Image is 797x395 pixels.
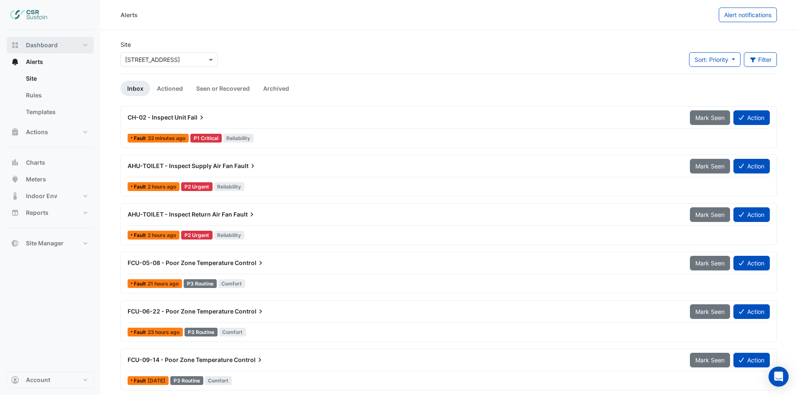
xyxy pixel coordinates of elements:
div: P1 Critical [190,134,222,143]
app-icon: Charts [11,158,19,167]
span: Fault [134,233,148,238]
span: Reliability [223,134,254,143]
button: Site Manager [7,235,94,252]
button: Mark Seen [690,110,730,125]
button: Meters [7,171,94,188]
button: Filter [744,52,777,67]
app-icon: Dashboard [11,41,19,49]
button: Action [733,256,770,270]
a: Seen or Recovered [190,81,256,96]
span: Mark Seen [695,308,725,315]
span: Control [234,356,264,364]
button: Alerts [7,54,94,70]
span: Mark Seen [695,114,725,121]
span: Fault [233,210,256,219]
a: Rules [19,87,94,104]
span: AHU-TOILET - Inspect Supply Air Fan [128,162,233,169]
span: Tue 14-Oct-2025 08:15 BST [148,135,185,141]
a: Actioned [150,81,190,96]
button: Action [733,110,770,125]
button: Mark Seen [690,304,730,319]
button: Mark Seen [690,353,730,367]
button: Account [7,372,94,388]
span: Control [235,259,265,267]
span: Fault [134,378,148,383]
span: CH-02 - Inspect Unit [128,114,186,121]
span: Mark Seen [695,260,725,267]
span: Fail [187,113,206,122]
span: Reliability [214,182,245,191]
button: Action [733,207,770,222]
app-icon: Site Manager [11,239,19,247]
button: Charts [7,154,94,171]
span: Reliability [214,231,245,240]
app-icon: Indoor Env [11,192,19,200]
button: Alert notifications [719,8,777,22]
button: Mark Seen [690,207,730,222]
span: Control [235,307,265,316]
span: Mark Seen [695,163,725,170]
span: Alert notifications [724,11,771,18]
button: Mark Seen [690,256,730,270]
span: FCU-05-08 - Poor Zone Temperature [128,259,233,266]
div: Alerts [7,70,94,124]
img: Company Logo [10,7,48,23]
button: Reports [7,204,94,221]
button: Action [733,304,770,319]
button: Sort: Priority [689,52,741,67]
span: AHU-TOILET - Inspect Return Air Fan [128,211,232,218]
span: Fault [234,162,257,170]
a: Inbox [120,81,150,96]
div: P3 Routine [184,279,217,288]
span: Dashboard [26,41,58,49]
button: Actions [7,124,94,140]
span: Mark Seen [695,211,725,218]
a: Archived [256,81,296,96]
span: FCU-09-14 - Poor Zone Temperature [128,356,233,363]
span: Meters [26,175,46,183]
div: Alerts [120,10,138,19]
a: Site [19,70,94,87]
span: Comfort [218,279,246,288]
span: Fault [134,281,148,286]
span: Fault [134,136,148,141]
span: Mark Seen [695,357,725,364]
span: Mon 13-Oct-2025 09:30 BST [148,329,179,335]
span: Account [26,376,50,384]
span: Comfort [205,376,232,385]
button: Action [733,159,770,173]
div: P3 Routine [170,376,203,385]
div: Open Intercom Messenger [769,367,789,387]
app-icon: Alerts [11,58,19,66]
div: P2 Urgent [181,231,213,240]
span: Site Manager [26,239,64,247]
span: Sort: Priority [694,56,728,63]
span: Tue 14-Oct-2025 07:15 BST [148,232,176,238]
span: Alerts [26,58,43,66]
span: Fault [134,184,148,189]
span: Reports [26,209,49,217]
label: Site [120,40,131,49]
button: Mark Seen [690,159,730,173]
span: Comfort [219,328,246,336]
button: Indoor Env [7,188,94,204]
app-icon: Meters [11,175,19,183]
span: Actions [26,128,48,136]
span: Tue 14-Oct-2025 07:15 BST [148,183,176,190]
div: P2 Urgent [181,182,213,191]
button: Dashboard [7,37,94,54]
span: Indoor Env [26,192,57,200]
span: FCU-06-22 - Poor Zone Temperature [128,308,233,315]
app-icon: Reports [11,209,19,217]
app-icon: Actions [11,128,19,136]
button: Action [733,353,770,367]
div: P3 Routine [185,328,218,336]
span: Mon 13-Oct-2025 07:45 BST [148,377,165,384]
span: Charts [26,158,45,167]
span: Mon 13-Oct-2025 11:45 BST [148,280,179,287]
span: Fault [134,330,148,335]
a: Templates [19,104,94,120]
